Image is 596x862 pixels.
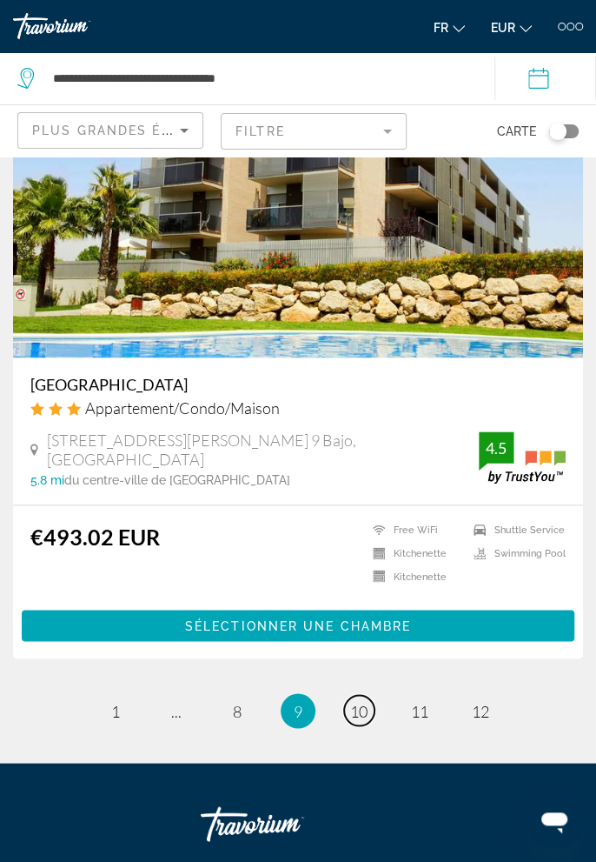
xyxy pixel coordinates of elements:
[472,701,489,720] span: 12
[30,473,64,487] span: 5.8 mi
[30,523,160,549] ins: €493.02 EUR
[479,431,566,483] img: trustyou-badge.svg
[111,701,120,720] span: 1
[494,52,596,104] button: Check-in date: Oct 18, 2025 Check-out date: Oct 25, 2025
[434,15,465,40] button: Change language
[13,13,143,39] a: Travorium
[294,701,302,720] span: 9
[233,701,242,720] span: 8
[364,523,465,538] li: Free WiFi
[32,124,240,137] span: Plus grandes économies
[434,21,448,35] span: fr
[364,569,465,584] li: Kitchenette
[364,545,465,560] li: Kitchenette
[411,701,428,720] span: 11
[221,112,407,150] button: Filter
[350,701,368,720] span: 10
[479,438,513,458] div: 4.5
[64,473,290,487] span: du centre-ville de [GEOGRAPHIC_DATA]
[13,79,583,357] img: Hotel image
[465,523,566,538] li: Shuttle Service
[465,545,566,560] li: Swimming Pool
[32,120,189,141] mat-select: Sort by
[47,431,479,469] span: [STREET_ADDRESS][PERSON_NAME] 9 Bajo, [GEOGRAPHIC_DATA]
[13,693,583,728] nav: Pagination
[497,119,536,144] span: Carte
[85,398,280,418] span: Appartement/Condo/Maison
[30,398,566,418] div: 3 star Apartment
[171,701,182,720] span: ...
[491,21,515,35] span: EUR
[201,798,374,850] a: Travorium
[526,792,582,848] iframe: Bouton de lancement de la fenêtre de messagerie
[491,15,532,40] button: Change currency
[185,618,411,632] span: Sélectionner une chambre
[30,375,566,394] a: [GEOGRAPHIC_DATA]
[536,124,579,139] button: Toggle map
[22,610,574,641] button: Sélectionner une chambre
[22,613,574,632] a: Sélectionner une chambre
